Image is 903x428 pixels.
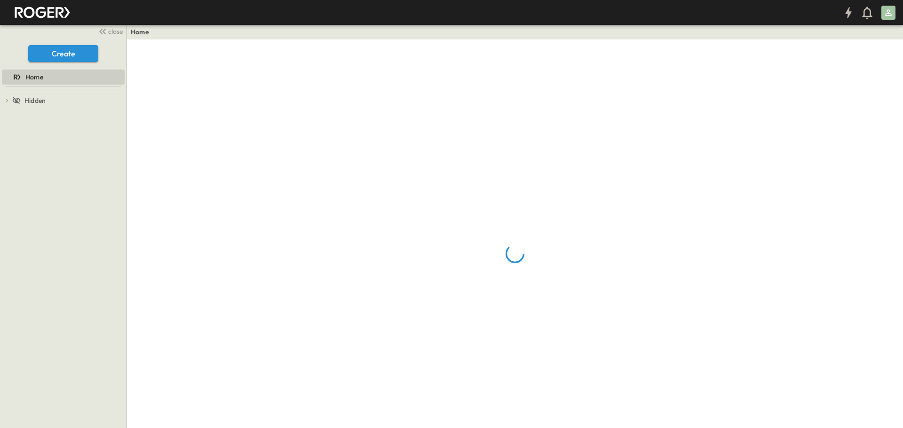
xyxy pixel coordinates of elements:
[28,45,98,62] button: Create
[25,72,43,82] span: Home
[95,24,125,38] button: close
[131,27,155,37] nav: breadcrumbs
[24,96,46,105] span: Hidden
[2,70,123,84] a: Home
[108,27,123,36] span: close
[131,27,149,37] a: Home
